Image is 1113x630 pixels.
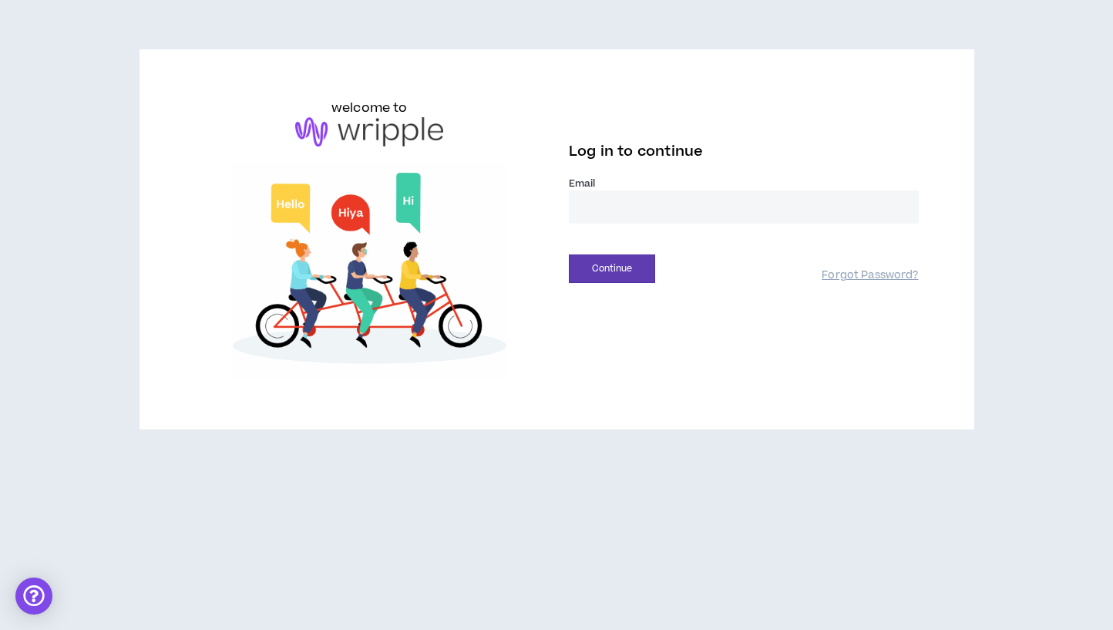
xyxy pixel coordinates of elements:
[331,99,408,117] h6: welcome to
[295,117,443,147] img: logo-brand.png
[15,578,52,615] div: Open Intercom Messenger
[569,254,655,283] button: Continue
[569,177,919,190] label: Email
[822,268,918,283] a: Forgot Password?
[569,142,703,161] span: Log in to continue
[195,162,545,380] img: Welcome to Wripple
